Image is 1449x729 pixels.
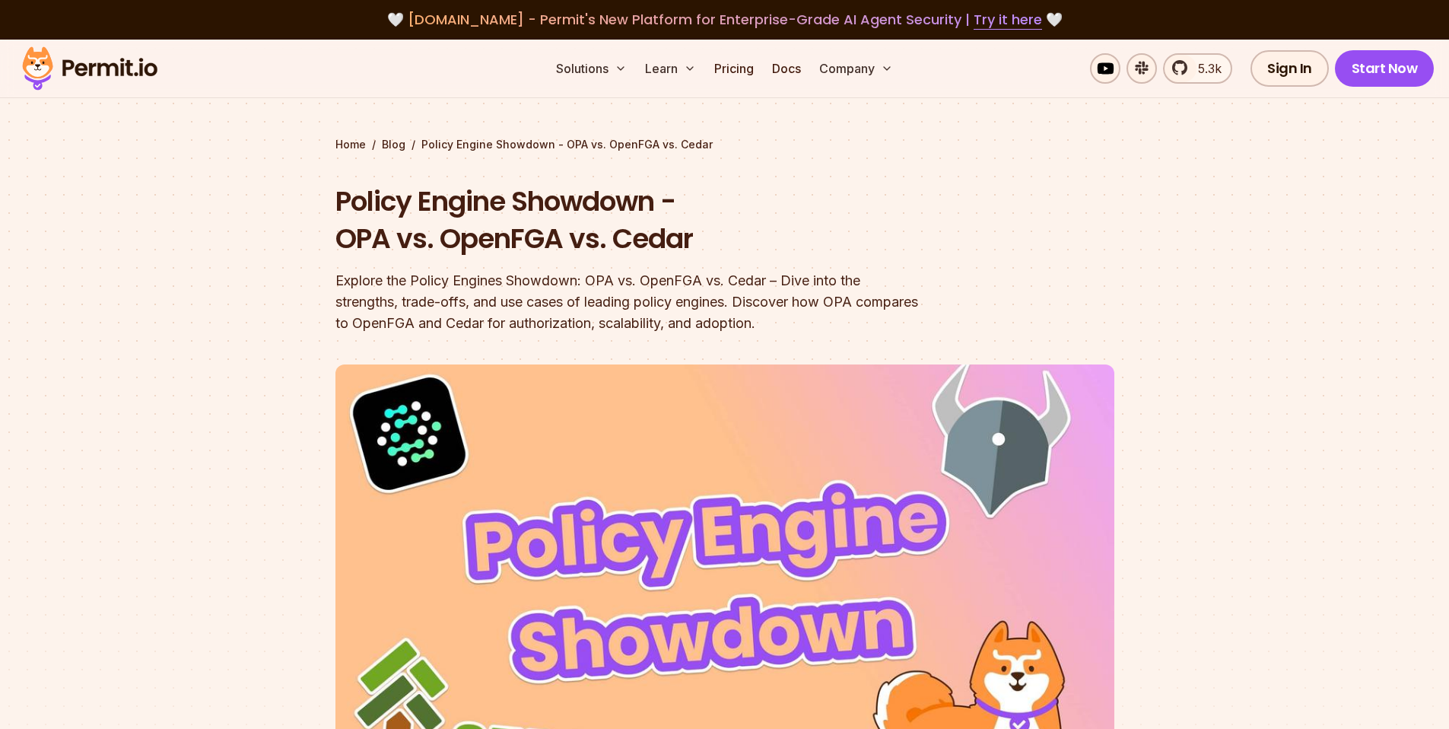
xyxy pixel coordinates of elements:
div: Explore the Policy Engines Showdown: OPA vs. OpenFGA vs. Cedar – Dive into the strengths, trade-o... [335,270,920,334]
button: Solutions [550,53,633,84]
button: Company [813,53,899,84]
a: Start Now [1335,50,1435,87]
a: Blog [382,137,405,152]
span: [DOMAIN_NAME] - Permit's New Platform for Enterprise-Grade AI Agent Security | [408,10,1042,29]
img: Permit logo [15,43,164,94]
div: 🤍 🤍 [37,9,1412,30]
a: Pricing [708,53,760,84]
span: 5.3k [1189,59,1222,78]
a: 5.3k [1163,53,1232,84]
a: Docs [766,53,807,84]
a: Sign In [1250,50,1329,87]
a: Home [335,137,366,152]
div: / / [335,137,1114,152]
h1: Policy Engine Showdown - OPA vs. OpenFGA vs. Cedar [335,183,920,258]
a: Try it here [974,10,1042,30]
button: Learn [639,53,702,84]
